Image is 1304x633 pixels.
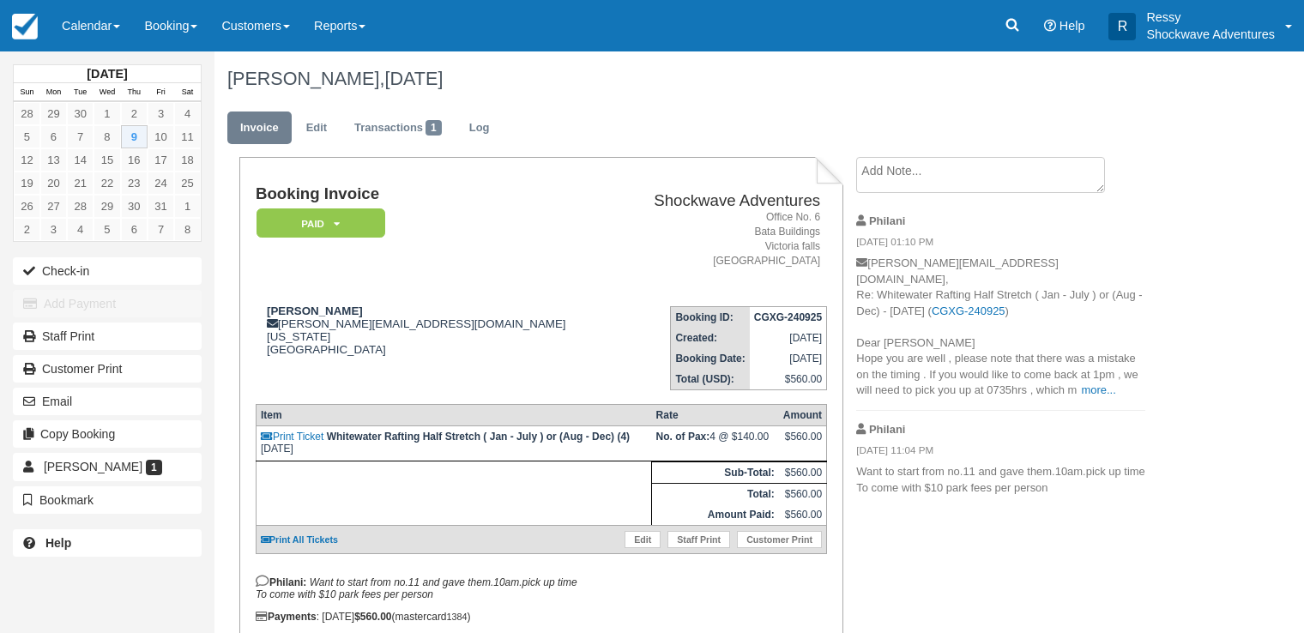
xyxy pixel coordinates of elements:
div: : [DATE] (mastercard ) [256,611,827,623]
a: 8 [174,218,201,241]
th: Amount [779,405,827,426]
em: [DATE] 11:04 PM [856,443,1145,462]
strong: Whitewater Rafting Half Stretch ( Jan - July ) or (Aug - Dec) (4) [327,431,630,443]
button: Add Payment [13,290,202,317]
a: [PERSON_NAME] 1 [13,453,202,480]
a: 11 [174,125,201,148]
a: 30 [121,195,148,218]
div: R [1108,13,1136,40]
td: [DATE] [750,348,827,369]
h1: [PERSON_NAME], [227,69,1180,89]
a: more... [1081,383,1115,396]
strong: CGXG-240925 [754,311,822,323]
a: Help [13,529,202,557]
a: 3 [40,218,67,241]
button: Email [13,388,202,415]
a: 29 [40,102,67,125]
a: 26 [14,195,40,218]
strong: $560.00 [354,611,391,623]
th: Booking Date: [671,348,750,369]
address: Office No. 6 Bata Buildings Victoria falls [GEOGRAPHIC_DATA] [624,210,820,269]
a: Staff Print [667,531,730,548]
h1: Booking Invoice [256,185,617,203]
a: 20 [40,172,67,195]
td: [DATE] [256,426,651,461]
div: [PERSON_NAME][EMAIL_ADDRESS][DOMAIN_NAME] [US_STATE] [GEOGRAPHIC_DATA] [256,304,617,356]
th: Item [256,405,651,426]
a: Edit [625,531,661,548]
a: Customer Print [737,531,822,548]
th: Mon [40,83,67,102]
td: $560.00 [779,484,827,505]
a: Print All Tickets [261,534,338,545]
em: Paid [257,208,385,238]
p: Ressy [1146,9,1275,26]
a: 10 [148,125,174,148]
a: 17 [148,148,174,172]
button: Copy Booking [13,420,202,448]
strong: Philani [869,423,905,436]
a: Customer Print [13,355,202,383]
a: 4 [174,102,201,125]
a: 7 [148,218,174,241]
th: Total: [652,484,779,505]
a: 5 [94,218,120,241]
a: 6 [121,218,148,241]
button: Check-in [13,257,202,285]
a: 21 [67,172,94,195]
img: checkfront-main-nav-mini-logo.png [12,14,38,39]
em: [DATE] 01:10 PM [856,235,1145,254]
a: 6 [40,125,67,148]
strong: Philani [869,214,905,227]
th: Sat [174,83,201,102]
a: 16 [121,148,148,172]
a: CGXG-240925 [932,304,1005,317]
td: [DATE] [750,328,827,348]
th: Tue [67,83,94,102]
a: 27 [40,195,67,218]
a: Transactions1 [341,112,455,145]
a: 22 [94,172,120,195]
th: Rate [652,405,779,426]
th: Total (USD): [671,369,750,390]
a: Staff Print [13,323,202,350]
a: 28 [14,102,40,125]
td: $560.00 [779,462,827,484]
span: [DATE] [384,68,443,89]
a: 31 [148,195,174,218]
th: Sub-Total: [652,462,779,484]
a: 13 [40,148,67,172]
p: Shockwave Adventures [1146,26,1275,43]
p: [PERSON_NAME][EMAIL_ADDRESS][DOMAIN_NAME], Re: Whitewater Rafting Half Stretch ( Jan - July ) or ... [856,256,1145,399]
a: 24 [148,172,174,195]
th: Wed [94,83,120,102]
a: 3 [148,102,174,125]
th: Created: [671,328,750,348]
a: Edit [293,112,340,145]
span: Help [1059,19,1085,33]
a: 18 [174,148,201,172]
a: 28 [67,195,94,218]
th: Amount Paid: [652,504,779,526]
a: 12 [14,148,40,172]
th: Booking ID: [671,307,750,329]
a: Invoice [227,112,292,145]
strong: [PERSON_NAME] [267,304,363,317]
a: 2 [14,218,40,241]
td: 4 @ $140.00 [652,426,779,461]
a: Paid [256,208,379,239]
a: 15 [94,148,120,172]
p: Want to start from no.11 and gave them.10am.pick up time To come with $10 park fees per person [856,464,1145,496]
strong: [DATE] [87,67,127,81]
a: 30 [67,102,94,125]
a: 1 [174,195,201,218]
a: 25 [174,172,201,195]
span: 1 [426,120,442,136]
a: 4 [67,218,94,241]
a: 23 [121,172,148,195]
a: Print Ticket [261,431,323,443]
a: 2 [121,102,148,125]
strong: No. of Pax [656,431,710,443]
a: 19 [14,172,40,195]
a: 14 [67,148,94,172]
